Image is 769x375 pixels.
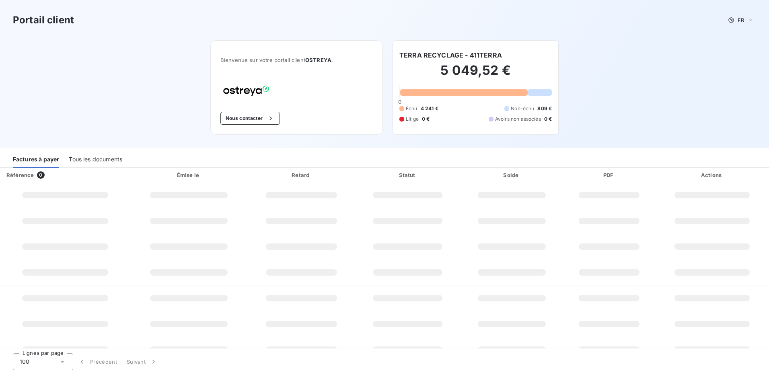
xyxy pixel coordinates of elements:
div: PDF [565,171,654,179]
span: 0 € [544,115,552,123]
div: Statut [357,171,459,179]
span: Non-échu [511,105,534,112]
span: FR [738,17,744,23]
div: Référence [6,172,34,178]
h6: TERRA RECYCLAGE - 411TERRA [399,50,502,60]
span: 0 [37,171,44,179]
h2: 5 049,52 € [399,62,552,87]
span: 809 € [537,105,552,112]
button: Suivant [122,353,162,370]
button: Nous contacter [220,112,280,125]
div: Actions [657,171,767,179]
h3: Portail client [13,13,74,27]
button: Précédent [73,353,122,370]
span: 0 [398,99,401,105]
span: Avoirs non associés [495,115,541,123]
span: 0 € [422,115,430,123]
img: Company logo [220,82,272,99]
div: Solde [462,171,561,179]
span: 4 241 € [421,105,438,112]
div: Émise le [132,171,246,179]
span: Litige [406,115,419,123]
span: OSTREYA [305,57,331,63]
div: Factures à payer [13,151,59,168]
span: 100 [20,358,29,366]
span: Bienvenue sur votre portail client . [220,57,373,63]
span: Échu [406,105,417,112]
div: Retard [249,171,354,179]
div: Tous les documents [69,151,122,168]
